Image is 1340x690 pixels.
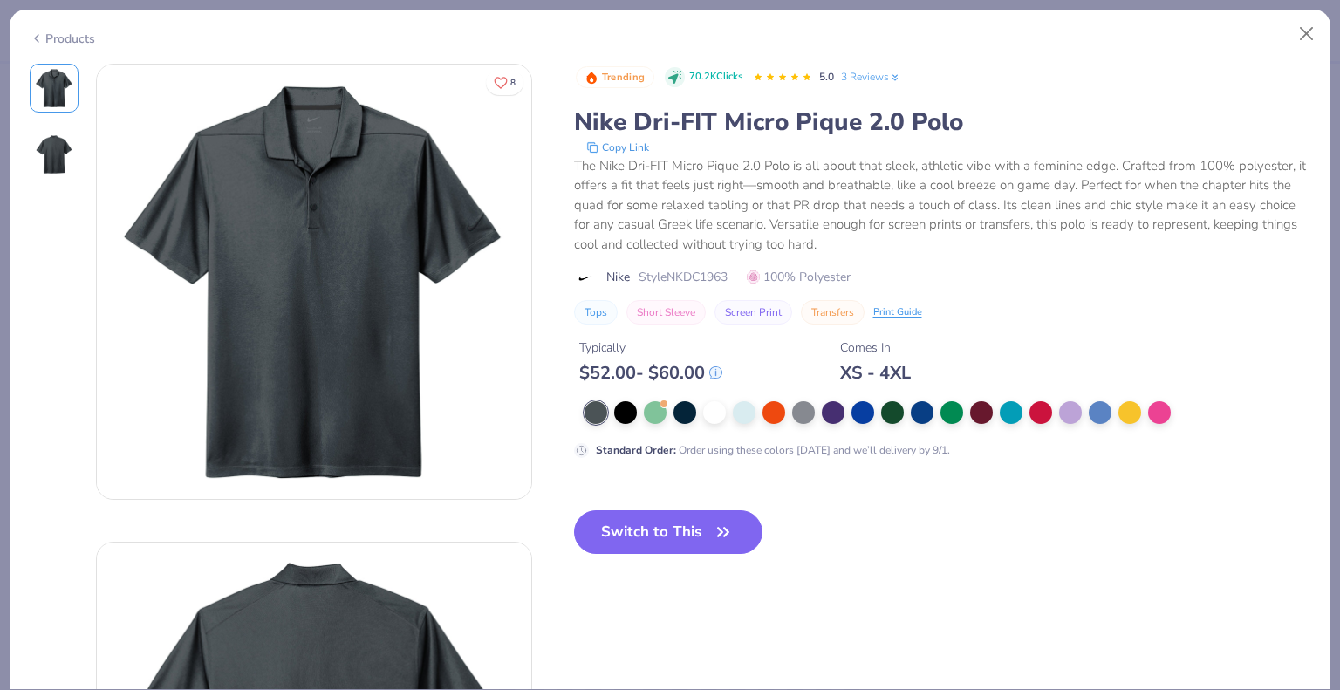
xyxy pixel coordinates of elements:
button: Tops [574,300,618,325]
div: Nike Dri-FIT Micro Pique 2.0 Polo [574,106,1311,139]
button: Badge Button [576,66,654,89]
div: 5.0 Stars [753,64,812,92]
button: Switch to This [574,510,763,554]
img: Front [97,65,531,499]
strong: Standard Order : [596,443,676,457]
button: Like [486,70,523,95]
div: The Nike Dri-FIT Micro Pique 2.0 Polo is all about that sleek, athletic vibe with a feminine edge... [574,156,1311,255]
button: Close [1290,17,1323,51]
div: Print Guide [873,305,922,320]
button: Screen Print [714,300,792,325]
button: copy to clipboard [581,139,654,156]
button: Transfers [801,300,865,325]
div: $ 52.00 - $ 60.00 [579,362,722,384]
a: 3 Reviews [841,69,901,85]
img: Trending sort [585,71,598,85]
span: Trending [602,72,645,82]
span: 8 [510,79,516,87]
span: Nike [606,268,630,286]
img: Back [33,133,75,175]
img: Front [33,67,75,109]
div: Products [30,30,95,48]
span: 5.0 [819,70,834,84]
div: XS - 4XL [840,362,911,384]
span: 70.2K Clicks [689,70,742,85]
div: Order using these colors [DATE] and we’ll delivery by 9/1. [596,442,950,458]
div: Comes In [840,338,911,357]
button: Short Sleeve [626,300,706,325]
div: Typically [579,338,722,357]
span: Style NKDC1963 [639,268,728,286]
span: 100% Polyester [747,268,851,286]
img: brand logo [574,271,598,285]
